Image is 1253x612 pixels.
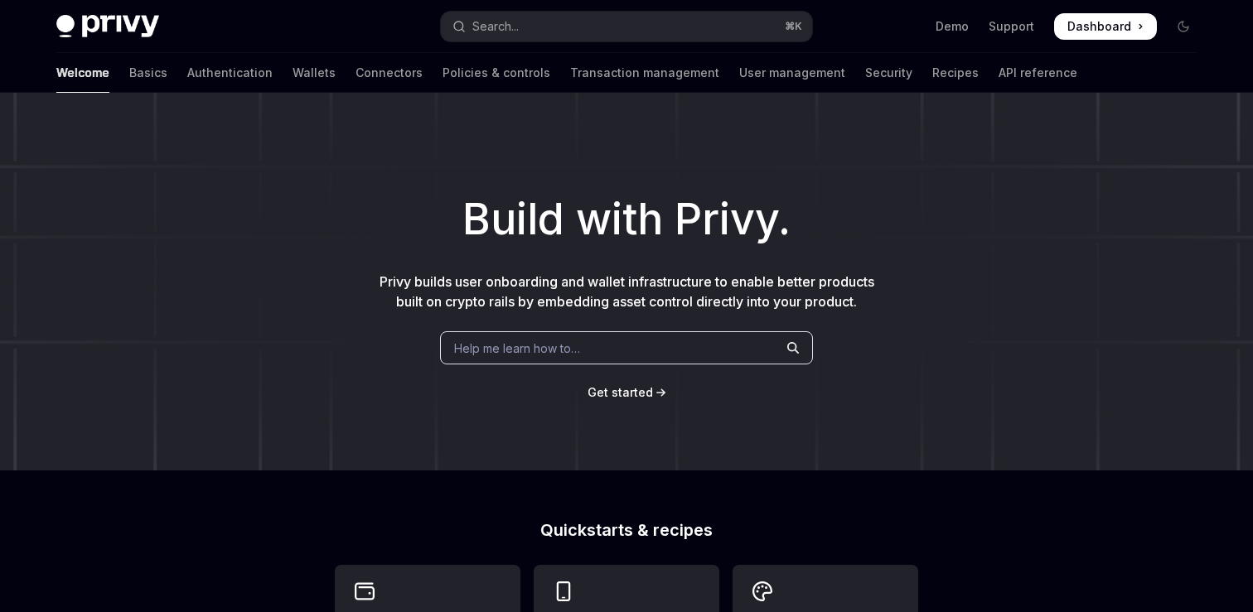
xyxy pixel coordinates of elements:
[441,12,812,41] button: Open search
[785,20,802,33] span: ⌘ K
[865,53,912,93] a: Security
[570,53,719,93] a: Transaction management
[443,53,550,93] a: Policies & controls
[936,18,969,35] a: Demo
[335,522,918,538] h2: Quickstarts & recipes
[1170,13,1197,40] button: Toggle dark mode
[56,15,159,38] img: dark logo
[293,53,336,93] a: Wallets
[739,53,845,93] a: User management
[588,384,653,401] a: Get started
[989,18,1034,35] a: Support
[472,17,519,36] div: Search...
[999,53,1077,93] a: API reference
[454,340,580,357] span: Help me learn how to…
[356,53,423,93] a: Connectors
[56,53,109,93] a: Welcome
[187,53,273,93] a: Authentication
[588,385,653,399] span: Get started
[932,53,979,93] a: Recipes
[27,187,1226,252] h1: Build with Privy.
[1054,13,1157,40] a: Dashboard
[380,273,874,310] span: Privy builds user onboarding and wallet infrastructure to enable better products built on crypto ...
[1067,18,1131,35] span: Dashboard
[129,53,167,93] a: Basics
